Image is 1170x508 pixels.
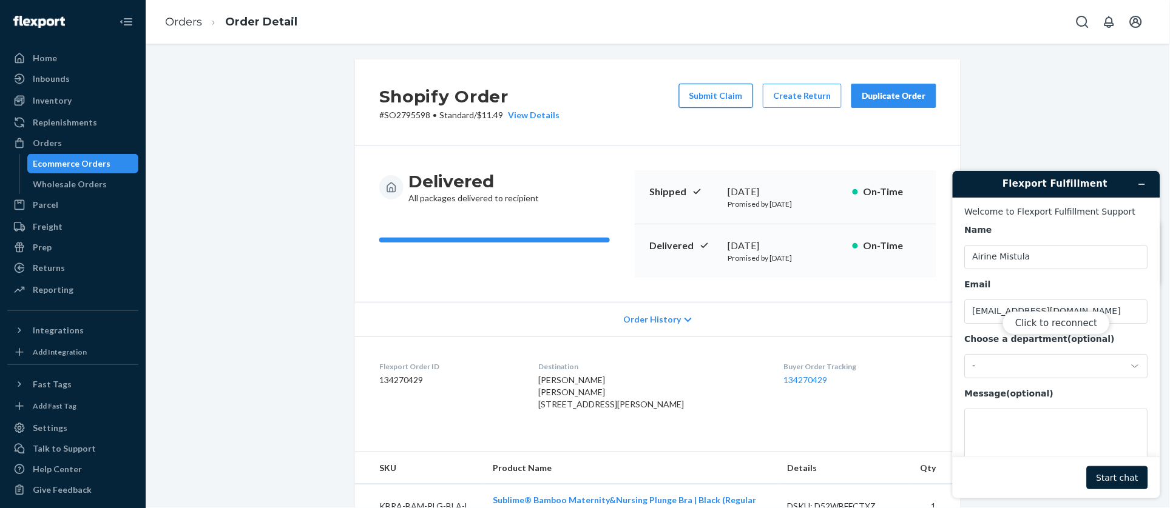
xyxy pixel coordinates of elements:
[33,463,82,475] div: Help Center
[777,452,911,484] th: Details
[33,221,63,233] div: Freight
[7,217,138,236] a: Freight
[33,347,87,357] div: Add Integration
[33,178,107,190] div: Wholesale Orders
[763,84,842,108] button: Create Return
[7,321,138,340] button: Integrations
[379,84,560,109] h2: Shopify Order
[27,175,139,194] a: Wholesale Orders
[728,199,843,209] p: Promised by [DATE]
[33,137,62,149] div: Orders
[33,443,96,455] div: Talk to Support
[484,452,778,484] th: Product Name
[539,361,765,372] dt: Destination
[7,280,138,299] a: Reporting
[33,284,73,296] div: Reporting
[33,95,72,107] div: Inventory
[783,375,827,385] a: 134270429
[7,439,138,458] button: Talk to Support
[33,401,76,411] div: Add Fast Tag
[408,170,539,192] h3: Delivered
[863,185,922,199] p: On-Time
[728,185,843,199] div: [DATE]
[165,15,202,28] a: Orders
[728,253,843,263] p: Promised by [DATE]
[7,91,138,110] a: Inventory
[7,418,138,438] a: Settings
[679,84,753,108] button: Submit Claim
[433,110,437,120] span: •
[33,378,72,390] div: Fast Tags
[649,239,719,253] p: Delivered
[379,374,519,386] dd: 134270429
[1097,10,1121,34] button: Open notifications
[439,110,474,120] span: Standard
[7,258,138,278] a: Returns
[355,452,484,484] th: SKU
[379,361,519,372] dt: Flexport Order ID
[408,170,539,204] div: All packages delivered to recipient
[7,69,138,89] a: Inbounds
[33,484,92,496] div: Give Feedback
[27,154,139,173] a: Ecommerce Orders
[7,238,138,257] a: Prep
[33,422,67,434] div: Settings
[225,15,297,28] a: Order Detail
[29,8,53,19] span: Chat
[13,16,65,28] img: Flexport logo
[624,313,681,326] span: Order History
[943,161,1170,508] iframe: Find more information here
[783,361,936,372] dt: Buyer Order Tracking
[862,90,926,102] div: Duplicate Order
[911,452,961,484] th: Qty
[33,158,111,170] div: Ecommerce Orders
[114,10,138,34] button: Close Navigation
[33,324,84,336] div: Integrations
[33,241,52,253] div: Prep
[1070,10,1095,34] button: Open Search Box
[33,73,70,85] div: Inbounds
[7,113,138,132] a: Replenishments
[33,262,65,274] div: Returns
[33,199,58,211] div: Parcel
[33,52,57,64] div: Home
[503,109,560,121] button: View Details
[7,399,138,413] a: Add Fast Tag
[7,48,138,68] a: Home
[7,133,138,153] a: Orders
[539,375,685,409] span: [PERSON_NAME] [PERSON_NAME] [STREET_ADDRESS][PERSON_NAME]
[649,185,719,199] p: Shipped
[7,345,138,359] a: Add Integration
[379,109,560,121] p: # SO2795598 / $11.49
[1124,10,1148,34] button: Open account menu
[728,239,843,253] div: [DATE]
[33,116,97,129] div: Replenishments
[7,480,138,500] button: Give Feedback
[7,195,138,215] a: Parcel
[155,4,307,40] ol: breadcrumbs
[7,460,138,479] a: Help Center
[851,84,936,108] button: Duplicate Order
[863,239,922,253] p: On-Time
[7,375,138,394] button: Fast Tags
